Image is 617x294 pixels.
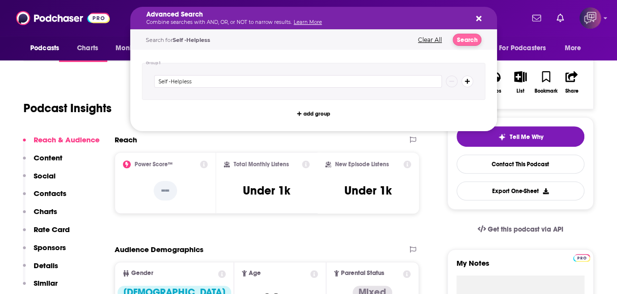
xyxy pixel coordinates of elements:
[499,41,546,55] span: For Podcasters
[294,108,334,119] button: add group
[535,88,557,94] div: Bookmark
[146,20,465,25] p: Combine searches with AND, OR, or NOT to narrow results.
[579,7,601,29] span: Logged in as corioliscompany
[528,10,545,26] a: Show notifications dropdown
[23,207,57,225] button: Charts
[508,65,533,100] button: List
[517,88,524,94] div: List
[565,41,581,55] span: More
[34,261,58,270] p: Details
[16,9,110,27] img: Podchaser - Follow, Share and Rate Podcasts
[146,37,210,43] span: Search for
[23,171,56,189] button: Social
[303,111,330,117] span: add group
[154,181,177,200] p: --
[109,39,163,58] button: open menu
[341,270,384,276] span: Parental Status
[71,39,104,58] a: Charts
[115,245,203,254] h2: Audience Demographics
[135,161,173,168] h2: Power Score™
[559,65,584,100] button: Share
[115,135,137,144] h2: Reach
[23,261,58,279] button: Details
[344,183,392,198] h3: Under 1k
[23,189,66,207] button: Contacts
[335,161,389,168] h2: New Episode Listens
[533,65,558,100] button: Bookmark
[558,39,594,58] button: open menu
[146,11,465,18] h5: Advanced Search
[30,41,59,55] span: Podcasts
[553,10,568,26] a: Show notifications dropdown
[457,126,584,147] button: tell me why sparkleTell Me Why
[23,101,112,116] h1: Podcast Insights
[77,41,98,55] span: Charts
[470,217,571,241] a: Get this podcast via API
[116,41,150,55] span: Monitoring
[34,278,58,288] p: Similar
[23,243,66,261] button: Sponsors
[579,7,601,29] button: Show profile menu
[23,39,72,58] button: open menu
[34,189,66,198] p: Contacts
[565,88,578,94] div: Share
[34,207,57,216] p: Charts
[243,183,290,198] h3: Under 1k
[453,34,481,46] button: Search
[23,153,62,171] button: Content
[573,254,590,262] img: Podchaser Pro
[173,37,210,43] span: Self -Helpless
[34,171,56,180] p: Social
[131,270,153,276] span: Gender
[23,225,70,243] button: Rate Card
[154,75,442,88] input: Type a keyword or phrase...
[234,161,289,168] h2: Total Monthly Listens
[34,135,100,144] p: Reach & Audience
[34,243,66,252] p: Sponsors
[34,153,62,162] p: Content
[573,253,590,262] a: Pro website
[498,133,506,141] img: tell me why sparkle
[249,270,261,276] span: Age
[457,181,584,200] button: Export One-Sheet
[294,19,322,25] a: Learn More
[23,135,100,153] button: Reach & Audience
[510,133,543,141] span: Tell Me Why
[488,225,563,234] span: Get this podcast via API
[457,258,584,275] label: My Notes
[493,39,560,58] button: open menu
[579,7,601,29] img: User Profile
[415,37,445,43] button: Clear All
[457,155,584,174] a: Contact This Podcast
[139,7,506,29] div: Search podcasts, credits, & more...
[146,61,161,65] h4: Group 1
[34,225,70,234] p: Rate Card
